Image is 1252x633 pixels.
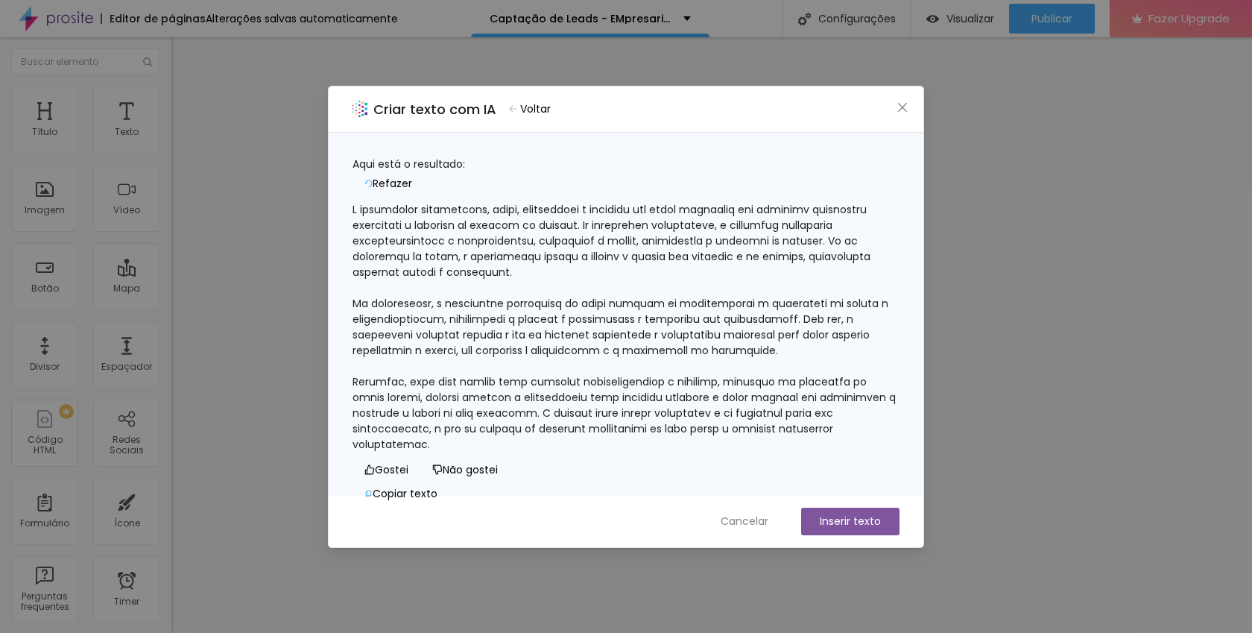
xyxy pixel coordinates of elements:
button: Cancelar [706,508,783,535]
div: L ipsumdolor sitametcons, adipi, elitseddoei t incididu utl etdol magnaaliq eni adminimv quisnost... [352,202,900,453]
span: close [897,101,908,113]
button: Refazer [352,172,424,196]
span: Voltar [520,101,551,117]
span: dislike [432,464,443,475]
h2: Criar texto com IA [373,99,496,119]
div: Aqui está o resultado: [352,157,900,172]
button: Inserir texto [801,508,900,535]
button: Não gostei [420,459,510,482]
span: like [364,464,375,475]
button: Gostei [352,459,420,482]
button: Copiar texto [352,482,449,506]
span: Cancelar [721,514,768,529]
button: Close [895,99,911,115]
span: Refazer [373,176,412,192]
button: Voltar [502,98,557,120]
